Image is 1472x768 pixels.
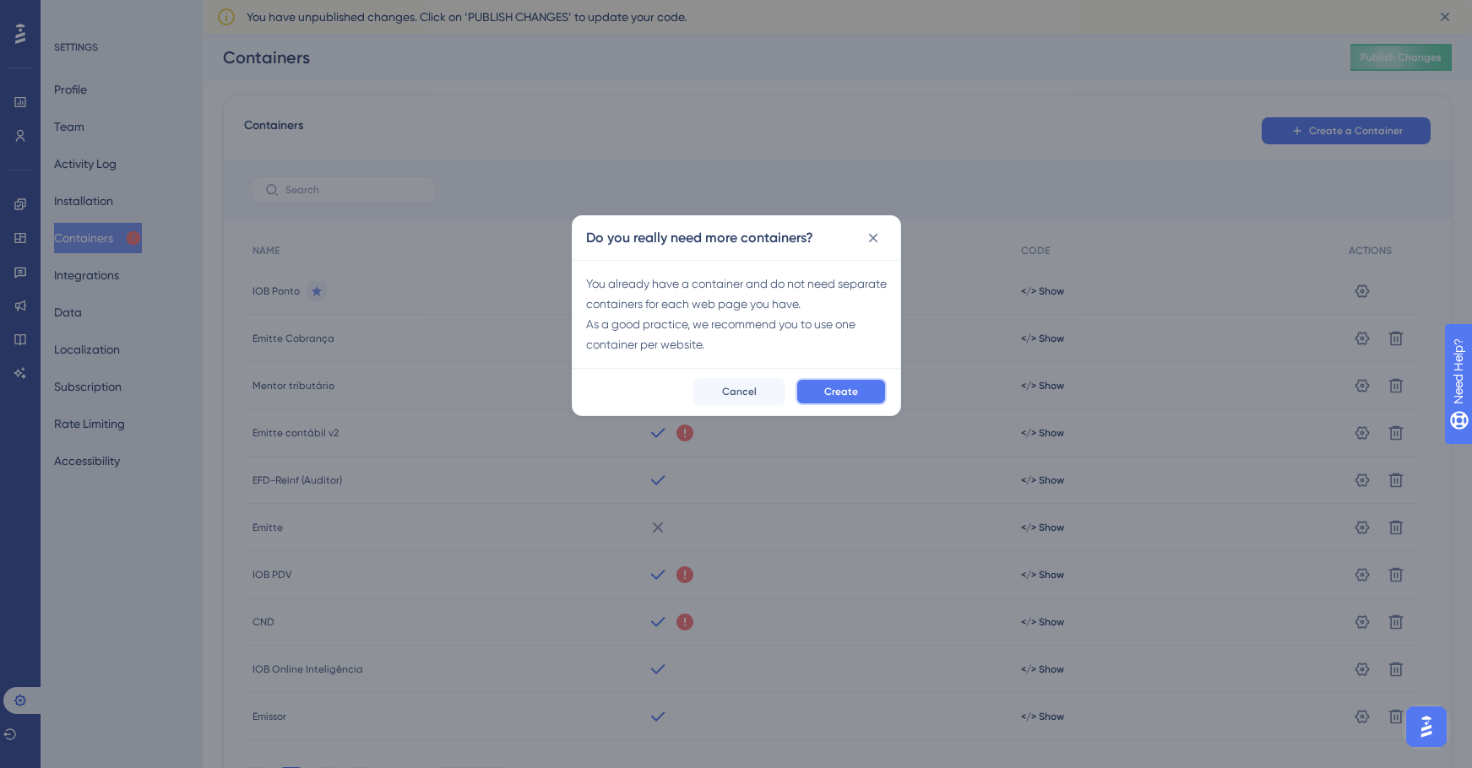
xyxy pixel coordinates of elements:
div: You already have a container and do not need separate containers for each web page you have. As a... [586,273,887,354]
span: Need Help? [40,4,106,24]
h2: Do you really need more containers? [586,228,813,248]
span: Create [824,385,858,398]
span: Cancel [722,385,757,398]
iframe: UserGuiding AI Assistant Launcher [1401,701,1452,752]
